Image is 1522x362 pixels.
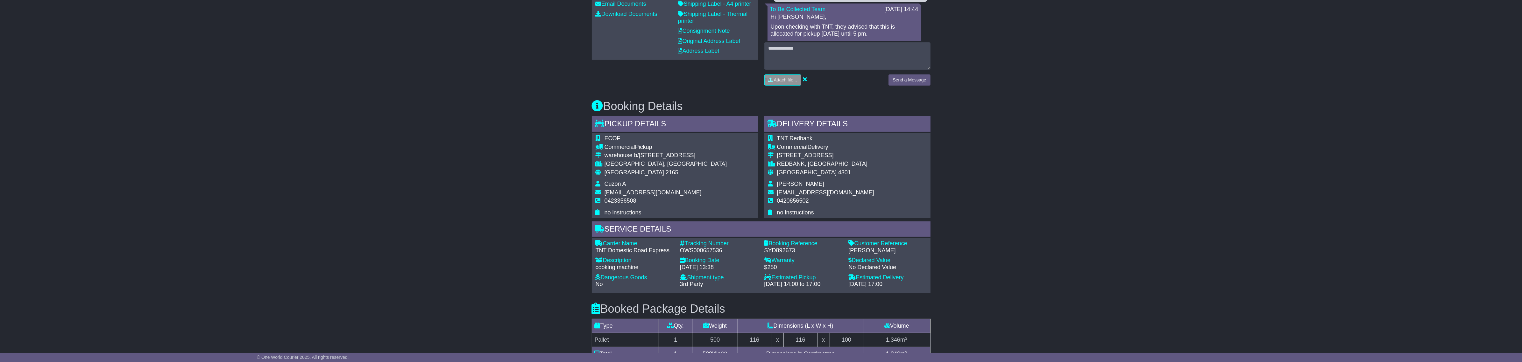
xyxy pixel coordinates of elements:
[659,347,692,361] td: 1
[680,240,758,247] div: Tracking Number
[830,333,863,347] td: 100
[764,281,842,288] div: [DATE] 14:00 to 17:00
[592,303,931,315] h3: Booked Package Details
[678,11,748,24] a: Shipping Label - Thermal printer
[592,319,659,333] td: Type
[596,1,646,7] a: Email Documents
[777,209,814,216] span: no instructions
[680,281,703,287] span: 3rd Party
[771,14,918,21] p: Hi [PERSON_NAME],
[886,337,900,343] span: 1.346
[678,28,730,34] a: Consignment Note
[596,257,674,264] div: Description
[884,6,918,13] div: [DATE] 14:44
[777,189,874,196] span: [EMAIL_ADDRESS][DOMAIN_NAME]
[605,161,727,168] div: [GEOGRAPHIC_DATA], [GEOGRAPHIC_DATA]
[863,319,930,333] td: Volume
[777,198,809,204] span: 0420856502
[777,181,824,187] span: [PERSON_NAME]
[777,144,874,151] div: Delivery
[771,40,918,54] p: Regards, Joy
[605,181,626,187] span: Cuzon A
[680,257,758,264] div: Booking Date
[605,209,641,216] span: no instructions
[905,336,908,341] sup: 3
[692,319,738,333] td: Weight
[596,281,603,287] span: No
[592,333,659,347] td: Pallet
[703,351,712,357] span: 500
[849,274,927,281] div: Estimated Delivery
[738,333,771,347] td: 116
[605,189,702,196] span: [EMAIL_ADDRESS][DOMAIN_NAME]
[849,281,927,288] div: [DATE] 17:00
[863,347,930,361] td: m
[592,221,931,239] div: Service Details
[678,48,719,54] a: Address Label
[692,347,738,361] td: kilo(s)
[692,333,738,347] td: 500
[592,100,931,113] h3: Booking Details
[849,264,927,271] div: No Declared Value
[777,169,837,176] span: [GEOGRAPHIC_DATA]
[605,144,727,151] div: Pickup
[863,333,930,347] td: m
[680,274,758,281] div: Shipment type
[678,1,751,7] a: Shipping Label - A4 printer
[592,347,659,361] td: Total
[738,347,863,361] td: Dimensions in Centimetres
[764,116,931,133] div: Delivery Details
[596,264,674,271] div: cooking machine
[849,247,927,254] div: [PERSON_NAME]
[605,169,664,176] span: [GEOGRAPHIC_DATA]
[605,152,727,159] div: warehouse b/[STREET_ADDRESS]
[666,169,678,176] span: 2165
[764,264,842,271] div: $250
[659,333,692,347] td: 1
[777,152,874,159] div: [STREET_ADDRESS]
[771,24,918,37] p: Upon checking with TNT, they advised that this is allocated for pickup [DATE] until 5 pm.
[592,116,758,133] div: Pickup Details
[596,274,674,281] div: Dangerous Goods
[605,144,635,150] span: Commercial
[764,240,842,247] div: Booking Reference
[680,247,758,254] div: OWS000657536
[764,247,842,254] div: SYD892673
[738,319,863,333] td: Dimensions (L x W x H)
[596,240,674,247] div: Carrier Name
[680,264,758,271] div: [DATE] 13:38
[678,38,740,44] a: Original Address Label
[596,247,674,254] div: TNT Domestic Road Express
[659,319,692,333] td: Qty.
[777,161,874,168] div: REDBANK, [GEOGRAPHIC_DATA]
[605,135,620,142] span: ECOF
[777,135,813,142] span: TNT Redbank
[764,257,842,264] div: Warranty
[596,11,657,17] a: Download Documents
[849,257,927,264] div: Declared Value
[817,333,830,347] td: x
[770,6,826,12] a: To Be Collected Team
[771,333,784,347] td: x
[886,351,900,357] span: 1.346
[905,350,908,355] sup: 3
[888,74,930,86] button: Send a Message
[838,169,851,176] span: 4301
[257,355,349,360] span: © One World Courier 2025. All rights reserved.
[777,144,808,150] span: Commercial
[784,333,817,347] td: 116
[605,198,636,204] span: 0423356508
[849,240,927,247] div: Customer Reference
[764,274,842,281] div: Estimated Pickup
